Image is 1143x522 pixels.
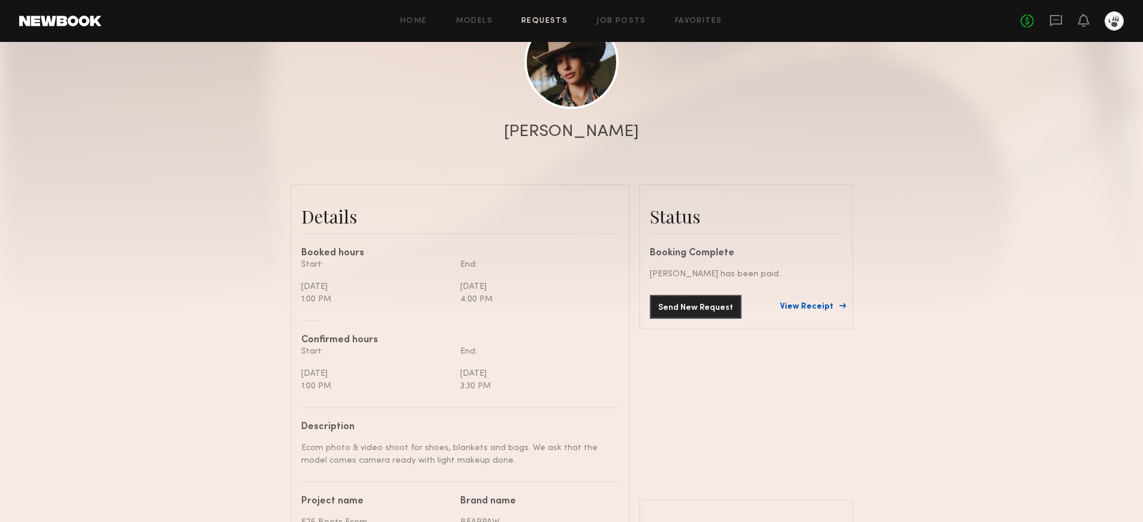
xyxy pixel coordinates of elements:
a: Models [456,17,493,25]
a: View Receipt [780,303,842,311]
a: Requests [521,17,568,25]
button: Send New Request [650,295,742,319]
div: Booking Complete [650,249,842,258]
div: Confirmed hours [301,336,619,345]
div: 1:00 PM [301,380,451,393]
div: Start: [301,345,451,358]
div: [DATE] [460,367,610,380]
div: [DATE] [460,280,610,293]
div: Start: [301,258,451,271]
div: End: [460,345,610,358]
div: 4:00 PM [460,293,610,306]
div: Ecom photo & video shoot for shoes, blankets and bags. We ask that the model comes camera ready w... [301,442,610,467]
div: Details [301,204,619,228]
div: 3:30 PM [460,380,610,393]
div: End: [460,258,610,271]
a: Home [400,17,427,25]
div: Description [301,423,610,432]
div: [DATE] [301,367,451,380]
div: Booked hours [301,249,619,258]
a: Job Posts [596,17,646,25]
div: [PERSON_NAME] [504,123,639,140]
div: Status [650,204,842,228]
div: [DATE] [301,280,451,293]
div: 1:00 PM [301,293,451,306]
div: Brand name [460,497,610,506]
a: Favorites [675,17,722,25]
div: [PERSON_NAME] has been paid. [650,268,842,280]
div: Project name [301,497,451,506]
